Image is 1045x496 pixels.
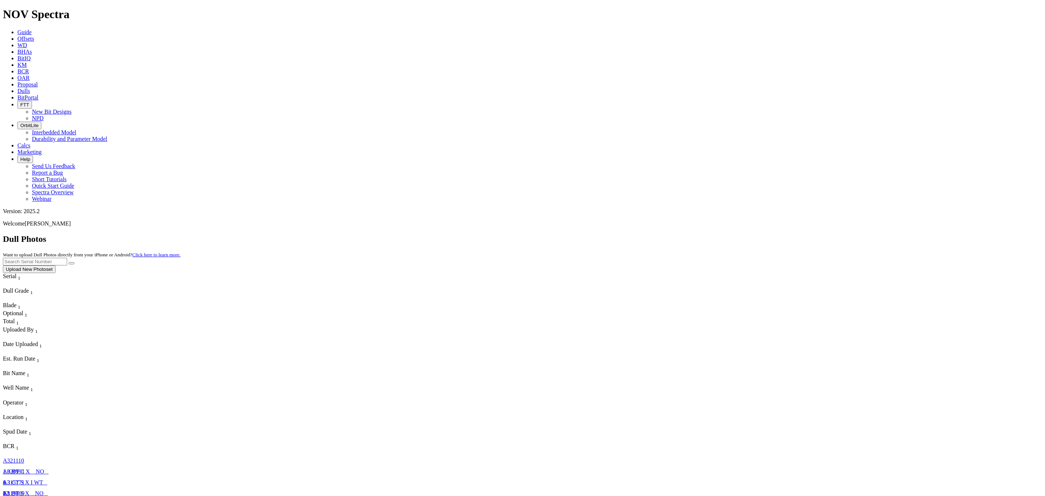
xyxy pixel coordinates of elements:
[3,273,16,279] span: Serial
[3,468,34,475] div: A320991
[3,302,28,310] div: Blade Sort None
[25,220,71,227] span: [PERSON_NAME]
[3,355,54,363] div: Est. Run Date Sort None
[18,275,20,281] sub: 1
[3,310,23,316] span: Optional
[25,310,27,316] span: Sort None
[3,428,27,435] span: Spud Date
[32,183,74,189] a: Quick Start Guide
[37,358,39,363] sub: 1
[16,318,19,324] span: Sort None
[29,431,31,436] sub: 1
[32,163,75,169] a: Send Us Feedback
[3,428,46,436] div: Spud Date Sort None
[17,36,34,42] span: Offsets
[20,156,30,162] span: Help
[3,310,28,318] div: Optional Sort None
[3,296,54,302] div: Column Menu
[17,88,30,94] span: Dulls
[17,94,38,101] a: BitPortal
[3,399,141,407] div: Operator Sort None
[3,318,15,324] span: Total
[3,326,34,333] span: Uploaded By
[29,428,31,435] span: Sort None
[3,407,141,414] div: Column Menu
[32,170,63,176] a: Report a Bug
[3,370,142,378] div: Bit Name Sort None
[18,302,20,308] span: Sort None
[3,378,142,385] div: Column Menu
[3,399,24,406] span: Operator
[17,142,30,149] a: Calcs
[32,129,76,135] a: Interbedded Model
[3,468,54,475] div: 1 0 BT C X _ NO _
[3,8,1042,21] h1: NOV Spectra
[32,196,52,202] a: Webinar
[3,479,34,486] div: A315771
[16,321,19,326] sub: 1
[30,288,33,294] span: Sort None
[17,29,32,35] a: Guide
[3,334,141,341] div: Column Menu
[3,310,28,318] div: Sort None
[25,402,28,407] sub: 1
[18,304,20,310] sub: 1
[3,393,141,399] div: Column Menu
[3,443,32,458] div: Sort None
[3,341,38,347] span: Date Uploaded
[3,273,34,281] div: Serial Sort None
[3,385,141,393] div: Well Name Sort None
[25,414,28,420] span: Sort None
[17,62,27,68] a: KM
[3,258,67,265] input: Search Serial Number
[3,208,1042,215] div: Version: 2025.2
[3,458,34,464] div: A321110
[3,341,57,349] div: Date Uploaded Sort None
[17,68,29,74] span: BCR
[3,349,57,355] div: Column Menu
[3,302,28,310] div: Sort None
[32,136,107,142] a: Durability and Parameter Model
[27,372,29,378] sub: 1
[30,385,33,391] span: Sort None
[3,341,57,355] div: Sort None
[17,55,30,61] a: BitIQ
[3,265,56,273] button: Upload New Photoset
[30,290,33,295] sub: 1
[32,109,71,115] a: New Bit Designs
[3,288,54,296] div: Dull Grade Sort None
[20,102,29,107] span: FTT
[17,42,27,48] a: WD
[35,329,38,334] sub: 1
[32,115,44,121] a: NPD
[3,370,142,385] div: Sort None
[37,355,39,362] span: Sort None
[17,149,42,155] a: Marketing
[3,414,141,428] div: Sort None
[3,443,15,449] span: BCR
[16,443,19,449] span: Sort None
[17,155,33,163] button: Help
[3,399,141,414] div: Sort None
[3,326,141,334] div: Uploaded By Sort None
[3,355,35,362] span: Est. Run Date
[32,189,74,195] a: Spectra Overview
[3,273,34,288] div: Sort None
[20,123,38,128] span: OrbitLite
[3,281,34,288] div: Column Menu
[3,428,46,443] div: Sort None
[17,81,38,88] a: Proposal
[39,341,42,347] span: Sort None
[3,370,25,376] span: Bit Name
[17,122,41,129] button: OrbitLite
[3,414,24,420] span: Location
[25,399,28,406] span: Sort None
[25,416,28,422] sub: 1
[39,343,42,349] sub: 1
[3,363,54,370] div: Column Menu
